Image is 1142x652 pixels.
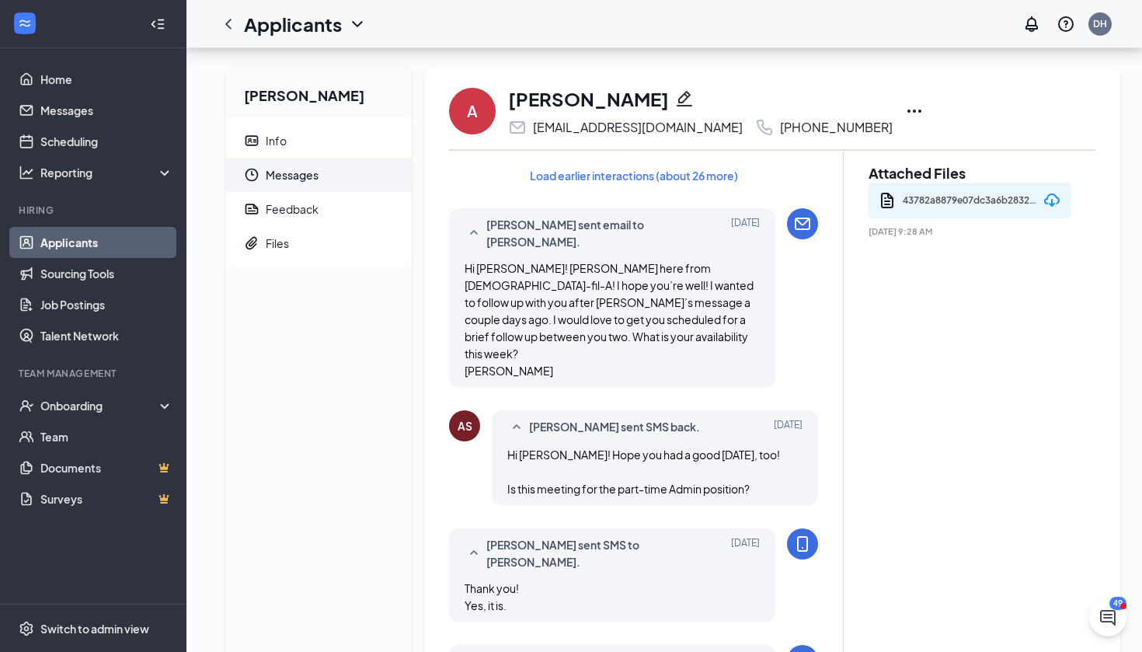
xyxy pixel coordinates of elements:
a: Scheduling [40,126,173,157]
h2: [PERSON_NAME] [225,67,412,117]
button: Load earlier interactions (about 26 more) [517,163,751,188]
svg: ChevronDown [348,15,367,33]
a: Talent Network [40,320,173,351]
span: Messages [266,158,399,192]
div: Onboarding [40,398,160,413]
a: DocumentsCrown [40,452,173,483]
div: Info [266,133,287,148]
span: Thank you! Yes, it is. [465,581,519,612]
svg: Email [508,118,527,137]
iframe: Intercom live chat [1089,599,1126,636]
svg: Notifications [1022,15,1041,33]
svg: WorkstreamLogo [17,16,33,31]
a: ClockMessages [225,158,412,192]
span: [PERSON_NAME] sent email to [PERSON_NAME]. [486,216,690,250]
span: Hi [PERSON_NAME]! [PERSON_NAME] here from [DEMOGRAPHIC_DATA]-fil-A! I hope you’re well! I wanted ... [465,261,754,378]
div: AS [458,418,472,434]
svg: Analysis [19,165,34,180]
div: Feedback [266,201,319,217]
svg: Phone [755,118,774,137]
a: ContactCardInfo [225,124,412,158]
a: SurveysCrown [40,483,173,514]
div: Hiring [19,204,170,217]
div: [PHONE_NUMBER] [780,120,893,135]
svg: Ellipses [905,102,924,120]
div: Team Management [19,367,170,380]
div: A [467,100,478,122]
svg: Download [1043,191,1061,210]
svg: Report [244,201,259,217]
svg: Clock [244,167,259,183]
span: [DATE] [731,536,760,570]
svg: Settings [19,621,34,636]
a: Job Postings [40,289,173,320]
svg: Collapse [150,16,165,32]
svg: ChevronLeft [219,15,238,33]
a: Sourcing Tools [40,258,173,289]
div: Switch to admin view [40,621,149,636]
svg: SmallChevronUp [507,418,526,437]
span: [DATE] [774,418,803,437]
div: DH [1093,17,1107,30]
a: Messages [40,95,173,126]
a: ReportFeedback [225,192,412,226]
div: 49 [1109,597,1126,610]
svg: MobileSms [793,535,812,553]
a: PaperclipFiles [225,226,412,260]
div: Files [266,235,289,251]
svg: SmallChevronUp [465,224,483,242]
svg: QuestionInfo [1057,15,1075,33]
svg: Email [793,214,812,233]
span: [DATE] 9:28 AM [869,226,1071,236]
svg: ContactCard [244,133,259,148]
div: Reporting [40,165,174,180]
div: 43782a8879e07dc3a6b2832bc40e6fcf.pdf [903,189,1039,212]
h1: Applicants [244,11,342,37]
span: [DATE] [731,216,760,250]
svg: Document [878,191,897,210]
svg: SmallChevronUp [465,544,483,563]
a: Team [40,421,173,452]
div: [EMAIL_ADDRESS][DOMAIN_NAME] [533,120,743,135]
svg: Pencil [675,89,694,108]
h1: [PERSON_NAME] [508,85,669,112]
svg: UserCheck [19,398,34,413]
span: [PERSON_NAME] sent SMS to [PERSON_NAME]. [486,536,690,570]
span: [PERSON_NAME] sent SMS back. [529,418,700,437]
a: Home [40,64,173,95]
svg: Paperclip [244,235,259,251]
span: Hi [PERSON_NAME]! Hope you had a good [DATE], too! Is this meeting for the part-time Admin position? [507,448,780,496]
a: Applicants [40,227,173,258]
h2: Attached Files [869,163,1071,183]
